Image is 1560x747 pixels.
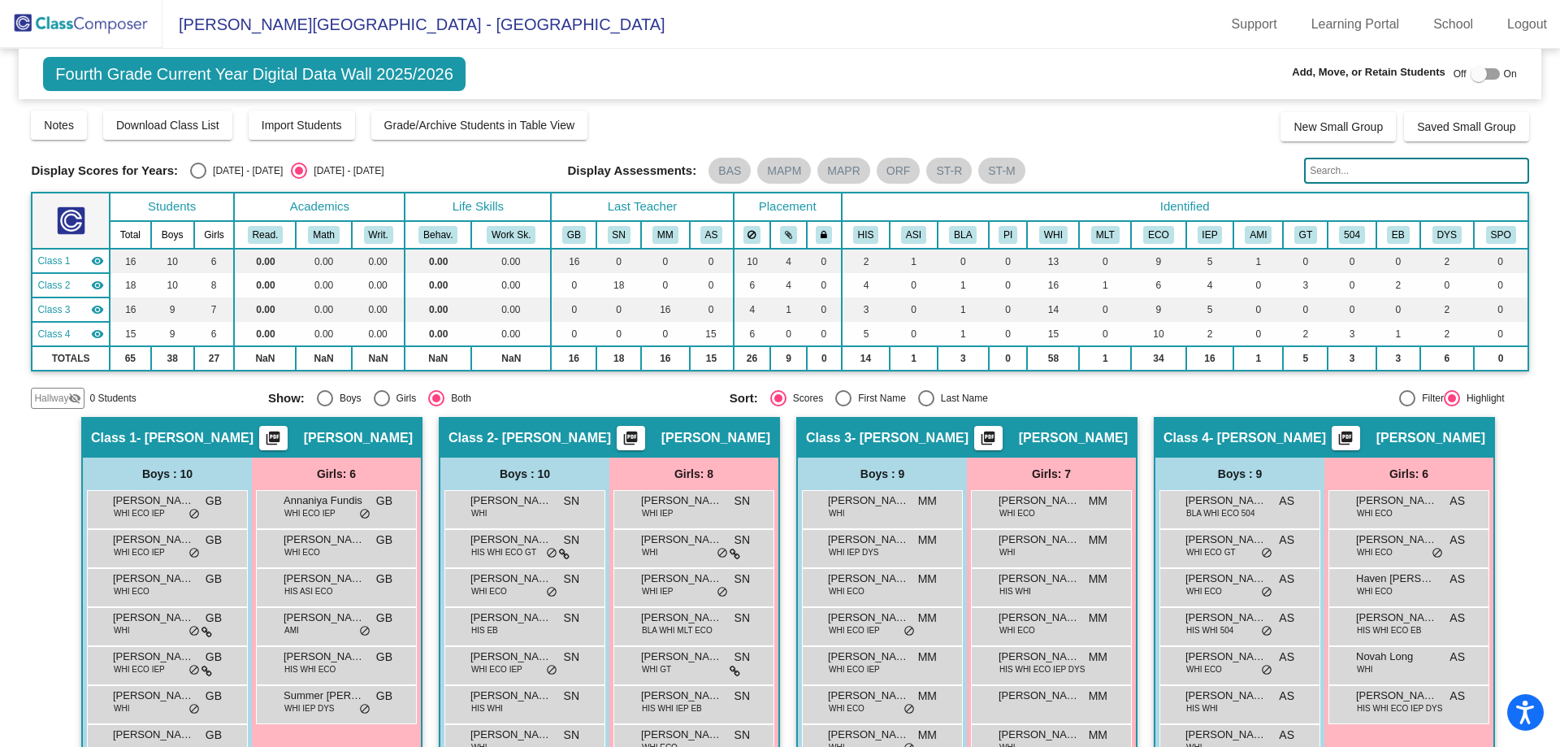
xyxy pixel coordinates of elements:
td: 0.00 [405,297,471,322]
td: 8 [194,273,235,297]
button: Read. [248,226,284,244]
td: 0 [1376,249,1420,273]
td: 18 [596,273,641,297]
mat-icon: picture_as_pdf [263,430,283,453]
span: SN [734,493,750,510]
span: Grade/Archive Students in Table View [384,119,575,132]
td: 0 [1233,297,1283,322]
span: New Small Group [1293,120,1383,133]
th: Gifted and Talented [1283,221,1328,249]
mat-chip: ST-M [978,158,1025,184]
td: 1 [890,249,938,273]
span: Fourth Grade Current Year Digital Data Wall 2025/2026 [43,57,466,91]
mat-radio-group: Select an option [268,390,717,406]
td: 6 [734,322,771,346]
a: Logout [1494,11,1560,37]
td: 0 [641,249,689,273]
th: Grace Burkett [551,221,596,249]
mat-chip: MAPR [817,158,869,184]
th: Macey Myall [641,221,689,249]
td: 0 [938,249,989,273]
td: 1 [938,297,989,322]
td: 0 [1474,346,1528,371]
td: 0 [1328,297,1376,322]
td: 34 [1131,346,1186,371]
th: Girls [194,221,235,249]
td: 0 [551,322,596,346]
td: 0 [1079,322,1131,346]
button: Behav. [418,226,457,244]
td: 26 [734,346,771,371]
span: Sort: [730,391,758,406]
td: 0 [641,273,689,297]
td: 0.00 [471,297,551,322]
th: Keep with students [770,221,806,249]
td: 15 [690,346,734,371]
td: NaN [296,346,352,371]
span: Add, Move, or Retain Students [1292,64,1445,80]
td: 0 [596,297,641,322]
th: Students [110,193,235,221]
td: 0 [1079,249,1131,273]
td: 0.00 [352,249,405,273]
td: 2 [1376,273,1420,297]
span: Display Scores for Years: [31,163,178,178]
td: 10 [734,249,771,273]
td: 0.00 [296,273,352,297]
td: 6 [194,322,235,346]
span: Import Students [262,119,342,132]
span: Hallway [34,391,68,406]
a: Learning Portal [1298,11,1413,37]
button: Grade/Archive Students in Table View [371,111,588,140]
mat-chip: MAPM [757,158,811,184]
td: 16 [110,249,151,273]
span: Annaniya Fundis [284,493,365,509]
mat-chip: ST-R [926,158,972,184]
mat-icon: picture_as_pdf [978,430,998,453]
td: 3 [1283,273,1328,297]
td: 0 [690,249,734,273]
div: Scores [786,391,823,406]
td: 0 [1474,249,1528,273]
a: School [1420,11,1486,37]
button: Saved Small Group [1404,112,1528,141]
td: 13 [1027,249,1079,273]
td: 4 [770,249,806,273]
span: [PERSON_NAME][GEOGRAPHIC_DATA] - [GEOGRAPHIC_DATA] [162,11,665,37]
td: 1 [770,297,806,322]
div: Highlight [1460,391,1505,406]
button: Print Students Details [974,426,1003,450]
span: [PERSON_NAME] [1019,430,1128,446]
td: 1 [1079,273,1131,297]
td: 0 [1474,322,1528,346]
span: Display Assessments: [568,163,697,178]
td: 1 [1376,322,1420,346]
td: 0 [596,249,641,273]
span: Class 2 [37,278,70,293]
button: Print Students Details [617,426,645,450]
td: 0 [1420,273,1474,297]
span: GB [206,493,222,510]
mat-chip: BAS [708,158,751,184]
div: Both [444,391,471,406]
td: 0 [1474,273,1528,297]
td: 16 [641,297,689,322]
div: Girls: 8 [609,458,778,490]
th: Keep away students [734,221,771,249]
button: MM [652,226,678,244]
th: White [1027,221,1079,249]
button: Print Students Details [259,426,288,450]
div: Last Name [934,391,988,406]
td: 0 [989,322,1028,346]
td: 0.00 [352,273,405,297]
td: 0.00 [234,249,296,273]
span: Class 1 [91,430,136,446]
span: [PERSON_NAME] [470,493,552,509]
td: 6 [194,249,235,273]
mat-icon: visibility [91,328,104,341]
td: NaN [352,346,405,371]
td: 0.00 [296,249,352,273]
th: American Indian [1233,221,1283,249]
th: Emergent Bilingual [1376,221,1420,249]
button: DYS [1432,226,1462,244]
